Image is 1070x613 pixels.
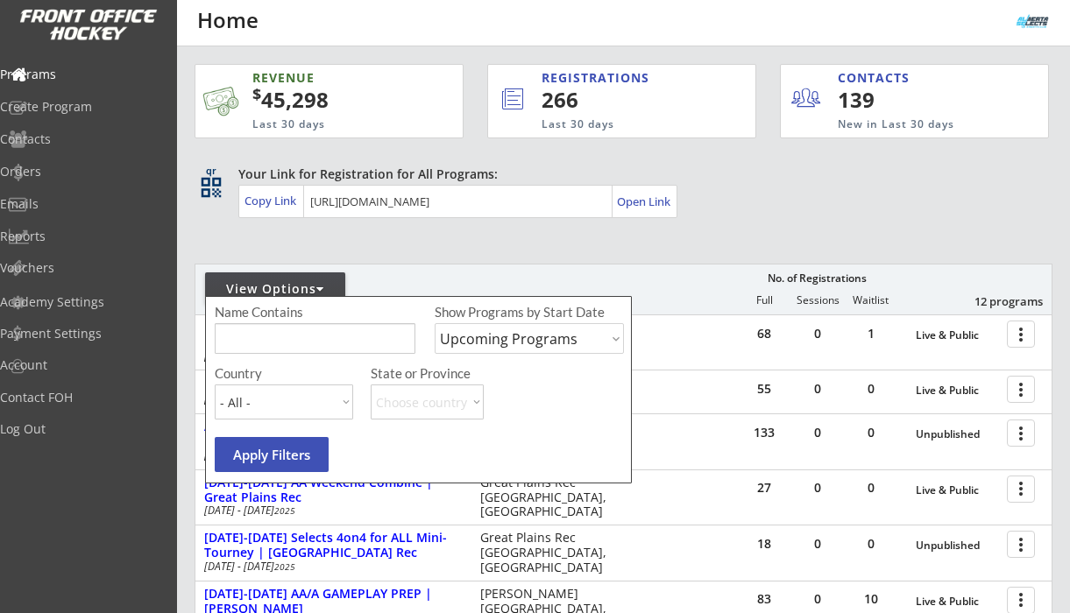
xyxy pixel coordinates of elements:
[845,328,897,340] div: 1
[791,538,844,550] div: 0
[215,437,329,472] button: Apply Filters
[838,85,946,115] div: 139
[838,69,918,87] div: CONTACTS
[1007,476,1035,503] button: more_vert
[238,166,998,183] div: Your Link for Registration for All Programs:
[844,294,896,306] div: Waitlist
[204,505,457,516] div: [DATE] - [DATE]
[1007,531,1035,558] button: more_vert
[738,426,790,439] div: 133
[542,69,683,87] div: REGISTRATIONS
[244,193,300,208] div: Copy Link
[542,85,697,115] div: 266
[916,484,998,497] div: Live & Public
[480,531,618,574] div: Great Plains Rec [GEOGRAPHIC_DATA], [GEOGRAPHIC_DATA]
[791,294,844,306] div: Sessions
[252,85,407,115] div: 45,298
[252,69,389,87] div: REVENUE
[204,476,462,505] div: [DATE]-[DATE] AA Weekend Combine | Great Plains Rec
[791,482,844,494] div: 0
[762,272,871,285] div: No. of Registrations
[791,383,844,395] div: 0
[215,306,353,319] div: Name Contains
[845,538,897,550] div: 0
[215,367,353,380] div: Country
[738,294,790,306] div: Full
[738,593,790,605] div: 83
[738,482,790,494] div: 27
[1007,376,1035,403] button: more_vert
[617,189,672,214] a: Open Link
[252,83,261,104] sup: $
[738,328,790,340] div: 68
[916,595,998,608] div: Live & Public
[845,593,897,605] div: 10
[952,293,1043,309] div: 12 programs
[838,117,967,132] div: New in Last 30 days
[205,280,345,298] div: View Options
[204,531,462,560] div: [DATE]-[DATE] Selects 4on4 for ALL Mini-Tourney | [GEOGRAPHIC_DATA] Rec
[200,166,221,177] div: qr
[916,428,998,440] div: Unpublished
[916,539,998,552] div: Unpublished
[198,174,224,201] button: qr_code
[252,117,389,132] div: Last 30 days
[204,561,457,572] div: [DATE] - [DATE]
[542,117,684,132] div: Last 30 days
[480,476,618,519] div: Great Plains Rec [GEOGRAPHIC_DATA], [GEOGRAPHIC_DATA]
[791,593,844,605] div: 0
[916,384,998,397] div: Live & Public
[791,328,844,340] div: 0
[916,329,998,342] div: Live & Public
[845,482,897,494] div: 0
[738,383,790,395] div: 55
[274,560,295,573] em: 2025
[274,504,295,517] em: 2025
[845,383,897,395] div: 0
[1007,321,1035,348] button: more_vert
[617,194,672,209] div: Open Link
[738,538,790,550] div: 18
[1007,419,1035,447] button: more_vert
[791,426,844,439] div: 0
[435,306,621,319] div: Show Programs by Start Date
[371,367,621,380] div: State or Province
[845,426,897,439] div: 0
